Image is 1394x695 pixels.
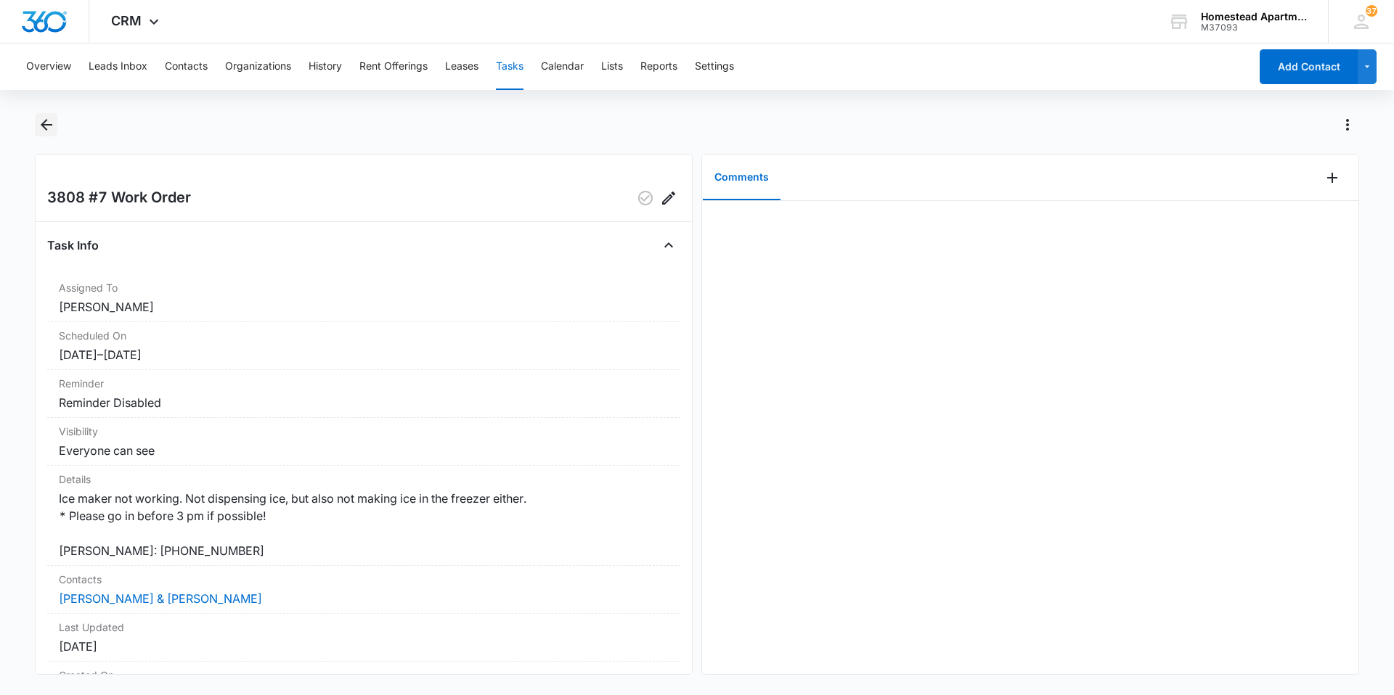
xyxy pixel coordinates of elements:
a: [PERSON_NAME] & [PERSON_NAME] [59,591,262,606]
dt: Assigned To [59,280,669,295]
button: Tasks [496,44,523,90]
h4: Task Info [47,237,99,254]
button: Organizations [225,44,291,90]
dd: Everyone can see [59,442,669,459]
dd: Ice maker not working. Not dispensing ice, but also not making ice in the freezer either. * Pleas... [59,490,669,559]
span: CRM [111,13,142,28]
dt: Scheduled On [59,328,669,343]
div: Scheduled On[DATE]–[DATE] [47,322,680,370]
button: Leads Inbox [89,44,147,90]
dt: Visibility [59,424,669,439]
button: Comments [703,155,780,200]
button: Contacts [165,44,208,90]
button: Back [35,113,57,136]
dt: Reminder [59,376,669,391]
div: account name [1201,11,1307,22]
dd: [DATE] – [DATE] [59,346,669,363]
button: Overview [26,44,71,90]
dt: Contacts [59,572,669,587]
span: 37 [1366,5,1377,17]
button: History [309,44,342,90]
div: Contacts[PERSON_NAME] & [PERSON_NAME] [47,566,680,614]
dd: Reminder Disabled [59,394,669,411]
button: Settings [695,44,734,90]
button: Close [657,234,680,257]
dt: Details [59,472,669,487]
dd: [PERSON_NAME] [59,298,669,316]
dt: Last Updated [59,620,669,635]
dd: [DATE] [59,638,669,655]
div: DetailsIce maker not working. Not dispensing ice, but also not making ice in the freezer either. ... [47,466,680,566]
button: Add Comment [1321,166,1344,189]
div: Assigned To[PERSON_NAME] [47,274,680,322]
div: Last Updated[DATE] [47,614,680,662]
button: Lists [601,44,623,90]
button: Add Contact [1260,49,1358,84]
button: Reports [640,44,677,90]
button: Actions [1336,113,1359,136]
div: VisibilityEveryone can see [47,418,680,466]
div: account id [1201,22,1307,33]
button: Calendar [541,44,584,90]
dt: Created On [59,667,669,683]
button: Leases [445,44,478,90]
div: notifications count [1366,5,1377,17]
div: ReminderReminder Disabled [47,370,680,418]
h2: 3808 #7 Work Order [47,186,191,210]
button: Rent Offerings [359,44,428,90]
button: Edit [657,186,680,210]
